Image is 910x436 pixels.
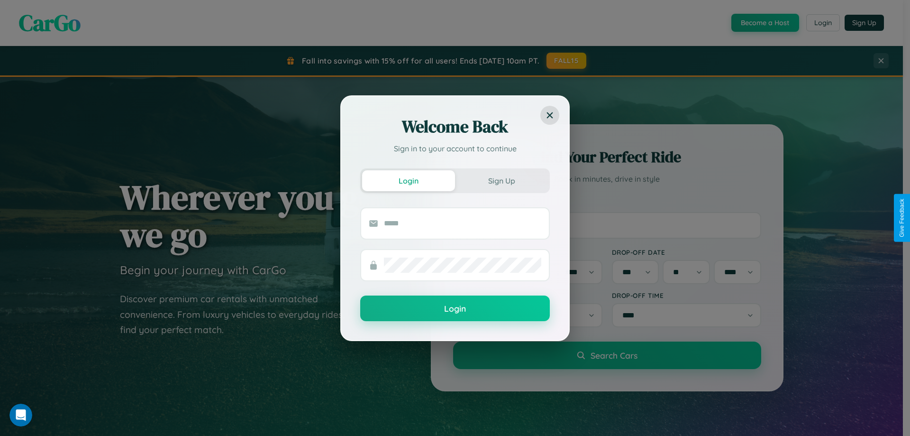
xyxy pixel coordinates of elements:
[9,404,32,427] iframe: Intercom live chat
[899,199,905,237] div: Give Feedback
[360,115,550,138] h2: Welcome Back
[455,170,548,191] button: Sign Up
[360,296,550,321] button: Login
[360,143,550,154] p: Sign in to your account to continue
[362,170,455,191] button: Login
